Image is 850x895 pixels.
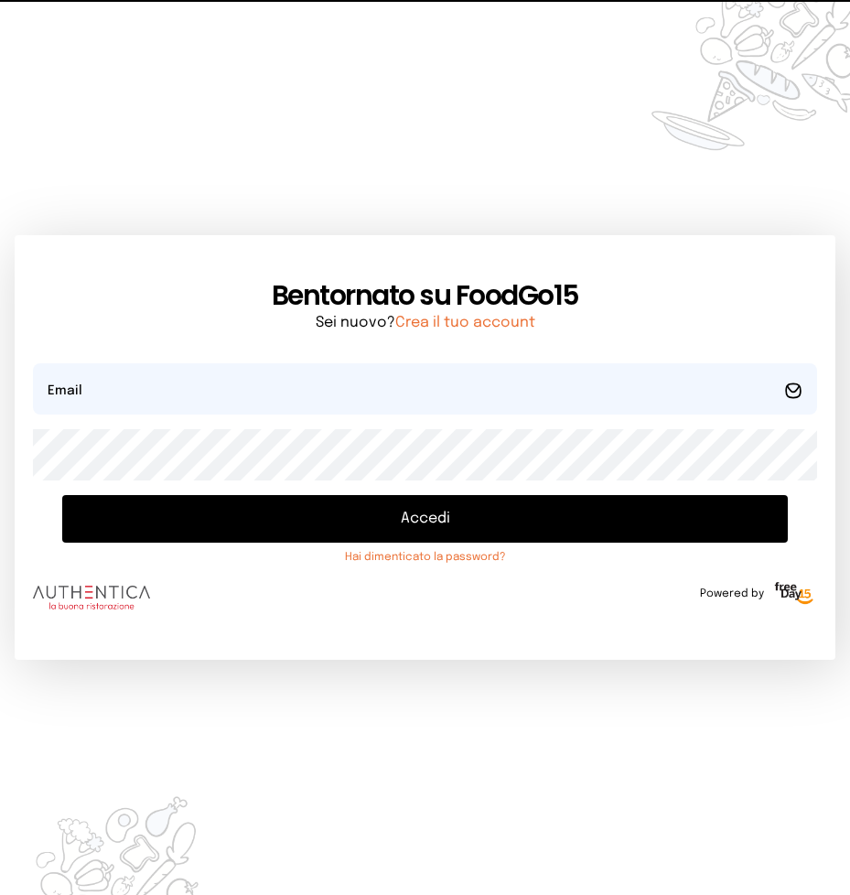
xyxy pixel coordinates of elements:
p: Sei nuovo? [33,312,817,334]
a: Hai dimenticato la password? [62,550,788,565]
img: logo.8f33a47.png [33,586,150,609]
button: Accedi [62,495,788,543]
h1: Bentornato su FoodGo15 [33,279,817,312]
a: Crea il tuo account [395,315,535,330]
img: logo-freeday.3e08031.png [771,579,817,609]
span: Powered by [700,587,764,601]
